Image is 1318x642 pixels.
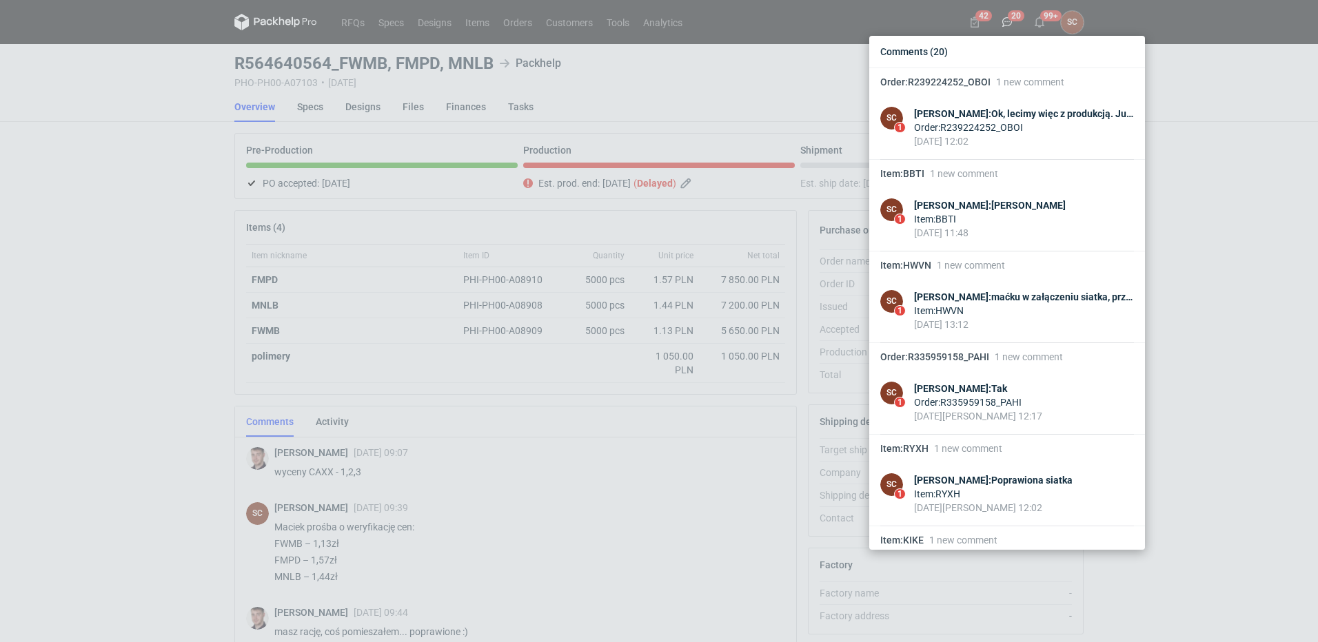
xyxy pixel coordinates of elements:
[930,168,998,179] span: 1 new comment
[914,198,1066,212] div: [PERSON_NAME] : [PERSON_NAME]
[914,487,1073,501] div: Item : RYXH
[880,168,924,179] span: Item : BBTI
[880,382,903,404] figcaption: SC
[914,501,1073,515] div: [DATE][PERSON_NAME] 12:02
[880,473,903,496] figcaption: SC
[929,535,997,546] span: 1 new comment
[869,68,1145,96] button: Order:R239224252_OBOI1 new comment
[914,395,1042,409] div: Order : R335959158_PAHI
[869,251,1145,279] button: Item:HWVN1 new comment
[869,160,1145,187] button: Item:BBTI1 new comment
[914,318,1134,331] div: [DATE] 13:12
[880,443,929,454] span: Item : RYXH
[880,351,989,362] span: Order : R335959158_PAHI
[880,76,991,87] span: Order : R239224252_OBOI
[875,41,1139,62] div: Comments (20)
[880,290,903,313] div: Sylwia Cichórz
[869,187,1145,251] a: SC1[PERSON_NAME]:[PERSON_NAME]Item:BBTI[DATE] 11:48
[880,382,903,404] div: Sylwia Cichórz
[914,107,1134,121] div: [PERSON_NAME] : Ok, lecimy więc z produkcją. Jutro powinnam zgłosić :-)
[880,473,903,496] div: Sylwia Cichórz
[914,473,1073,487] div: [PERSON_NAME] : Poprawiona siatka
[880,107,903,130] div: Sylwia Cichórz
[995,351,1063,362] span: 1 new comment
[914,226,1066,240] div: [DATE] 11:48
[914,134,1134,148] div: [DATE] 12:02
[914,304,1134,318] div: Item : HWVN
[869,279,1145,343] a: SC1[PERSON_NAME]:maćku w załączeniu siatka, przepraszam za tak długi czas. Prośba o weryfikację z...
[996,76,1064,87] span: 1 new comment
[869,371,1145,435] a: SC1[PERSON_NAME]:TakOrder:R335959158_PAHI[DATE][PERSON_NAME] 12:17
[869,96,1145,160] a: SC1[PERSON_NAME]:Ok, lecimy więc z produkcją. Jutro powinnam zgłosić :-)Order:R239224252_OBOI[DAT...
[914,382,1042,395] div: [PERSON_NAME] : Tak
[869,462,1145,526] a: SC1[PERSON_NAME]:Poprawiona siatkaItem:RYXH[DATE][PERSON_NAME] 12:02
[880,290,903,313] figcaption: SC
[869,343,1145,371] button: Order:R335959158_PAHI1 new comment
[880,107,903,130] figcaption: SC
[880,198,903,221] div: Sylwia Cichórz
[880,198,903,221] figcaption: SC
[914,290,1134,304] div: [PERSON_NAME] : maćku w załączeniu siatka, przepraszam za tak długi czas. Prośba o weryfikację z ...
[880,260,931,271] span: Item : HWVN
[937,260,1005,271] span: 1 new comment
[914,121,1134,134] div: Order : R239224252_OBOI
[869,435,1145,462] button: Item:RYXH1 new comment
[914,409,1042,423] div: [DATE][PERSON_NAME] 12:17
[934,443,1002,454] span: 1 new comment
[914,212,1066,226] div: Item : BBTI
[869,526,1145,554] button: Item:KIKE1 new comment
[880,535,924,546] span: Item : KIKE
